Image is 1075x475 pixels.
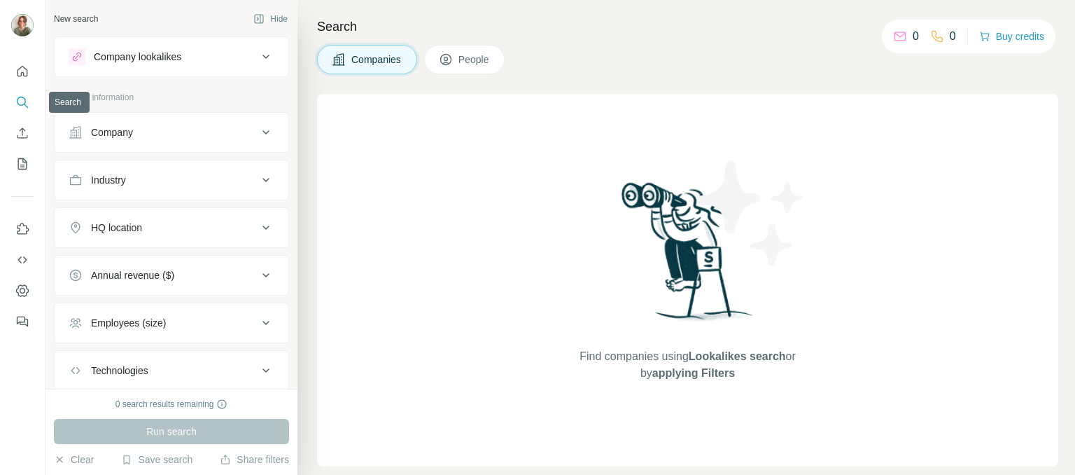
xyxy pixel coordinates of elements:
[11,309,34,334] button: Feedback
[115,398,228,411] div: 0 search results remaining
[11,121,34,146] button: Enrich CSV
[615,179,761,335] img: Surfe Illustration - Woman searching with binoculars
[55,116,288,149] button: Company
[54,13,98,25] div: New search
[91,125,133,139] div: Company
[575,348,799,382] span: Find companies using or by
[689,350,786,362] span: Lookalikes search
[11,151,34,177] button: My lists
[91,173,126,187] div: Industry
[11,90,34,115] button: Search
[11,216,34,242] button: Use Surfe on LinkedIn
[458,53,491,67] span: People
[950,28,956,45] p: 0
[913,28,919,45] p: 0
[11,14,34,36] img: Avatar
[121,453,192,467] button: Save search
[91,268,174,282] div: Annual revenue ($)
[91,221,142,235] div: HQ location
[979,27,1044,46] button: Buy credits
[54,453,94,467] button: Clear
[11,247,34,273] button: Use Surfe API
[11,59,34,84] button: Quick start
[55,40,288,74] button: Company lookalikes
[55,259,288,292] button: Annual revenue ($)
[91,316,166,330] div: Employees (size)
[244,8,297,29] button: Hide
[652,367,735,379] span: applying Filters
[11,278,34,303] button: Dashboard
[317,17,1058,36] h4: Search
[55,211,288,245] button: HQ location
[55,306,288,340] button: Employees (size)
[55,354,288,387] button: Technologies
[351,53,402,67] span: Companies
[54,91,289,104] p: Company information
[220,453,289,467] button: Share filters
[55,163,288,197] button: Industry
[688,150,814,276] img: Surfe Illustration - Stars
[91,364,148,378] div: Technologies
[94,50,181,64] div: Company lookalikes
